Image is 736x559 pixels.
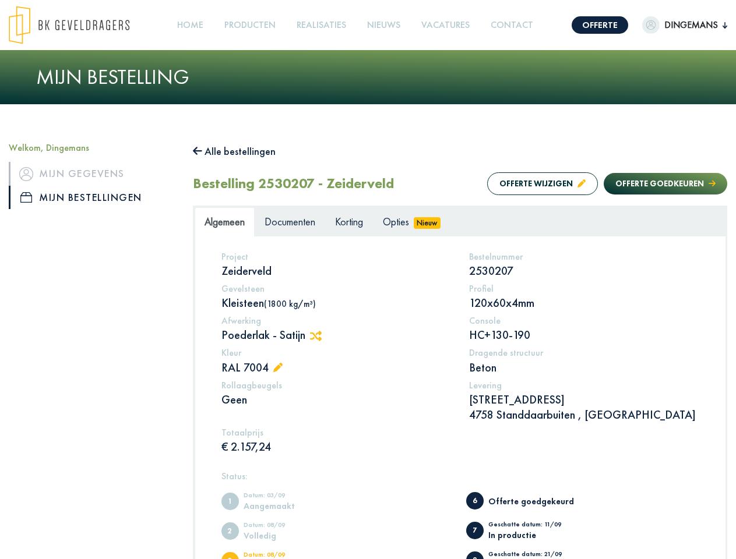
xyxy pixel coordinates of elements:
p: [STREET_ADDRESS] 4758 Standdaarbuiten , [GEOGRAPHIC_DATA] [469,392,699,422]
a: Vacatures [417,12,474,38]
span: Nieuw [414,217,441,229]
button: Alle bestellingen [193,142,276,161]
div: Aangemaakt [244,501,340,510]
p: 2530207 [469,263,699,278]
a: Contact [486,12,538,38]
span: Documenten [265,215,315,228]
img: logo [9,6,129,44]
button: Offerte goedkeuren [604,173,727,194]
span: In productie [466,522,484,539]
img: icon [20,192,32,203]
span: Algemeen [205,215,245,228]
span: Volledig [221,522,239,540]
h5: Project [221,251,452,262]
h5: Kleur [221,347,452,358]
span: Dingemans [660,18,723,32]
h5: Levering [469,380,699,391]
p: Kleisteen [221,295,452,310]
button: Dingemans [642,16,727,34]
h5: Welkom, Dingemans [9,142,175,153]
div: Datum: 08/09 [244,522,340,531]
div: Datum: 03/09 [244,492,340,501]
p: Poederlak - Satijn [221,327,452,342]
h5: Profiel [469,283,699,294]
a: iconMijn gegevens [9,162,175,185]
img: dummypic.png [642,16,660,34]
h5: Gevelsteen [221,283,452,294]
p: Beton [469,360,699,375]
a: iconMijn bestellingen [9,186,175,209]
h1: Mijn bestelling [36,65,700,90]
h5: Status: [221,470,699,482]
p: HC+130-190 [469,327,699,342]
button: Offerte wijzigen [487,172,598,195]
span: Offerte goedgekeurd [466,492,484,510]
p: 120x60x4mm [469,295,699,310]
a: Home [172,12,208,38]
h5: Totaalprijs [221,427,452,438]
span: (1800 kg/m³) [264,298,316,309]
h2: Bestelling 2530207 - Zeiderveld [193,175,394,192]
p: Geen [221,392,452,407]
div: Volledig [244,531,340,540]
h5: Bestelnummer [469,251,699,262]
a: Nieuws [362,12,405,38]
h5: Dragende structuur [469,347,699,358]
p: Zeiderveld [221,263,452,278]
a: Realisaties [292,12,351,38]
a: Offerte [572,16,628,34]
h5: Console [469,315,699,326]
span: Aangemaakt [221,493,239,510]
p: € 2.157,24 [221,439,452,454]
h5: Afwerking [221,315,452,326]
div: In productie [488,530,584,539]
ul: Tabs [195,207,726,236]
p: RAL 7004 [221,360,452,375]
a: Producten [220,12,280,38]
h5: Rollaagbeugels [221,380,452,391]
img: icon [19,167,33,181]
div: Offerte goedgekeurd [488,497,584,505]
span: Opties [383,215,409,228]
div: Geschatte datum: 11/09 [488,521,584,530]
span: Korting [335,215,363,228]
